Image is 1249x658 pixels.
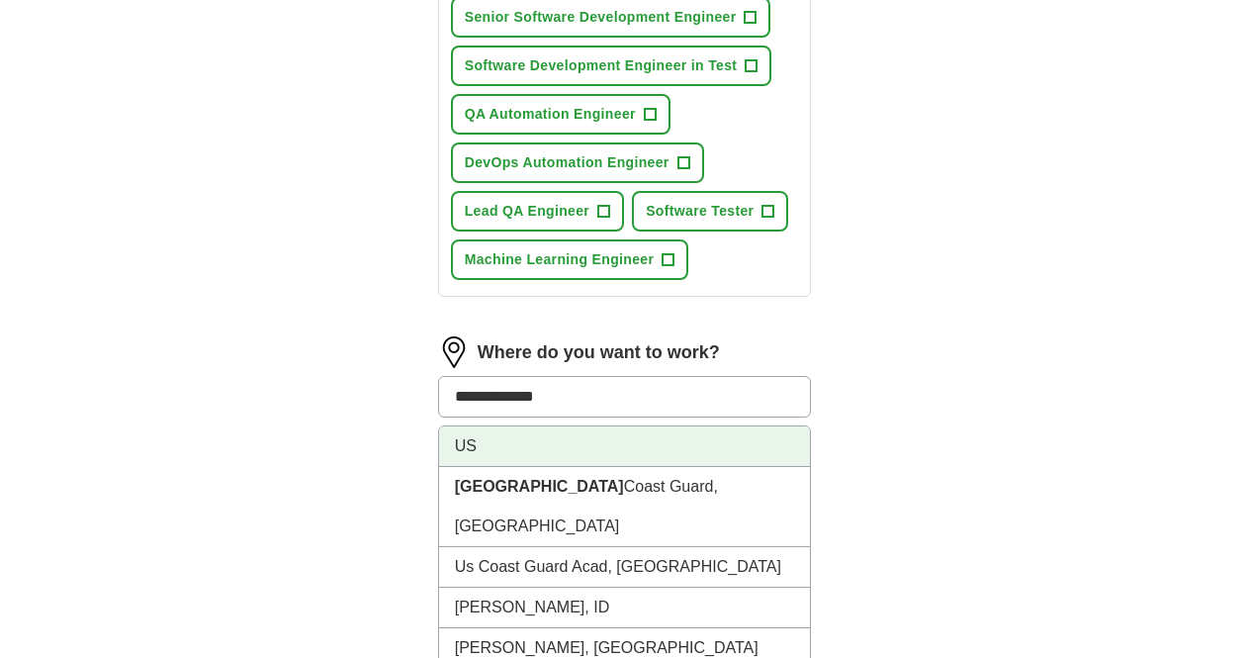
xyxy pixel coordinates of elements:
strong: [GEOGRAPHIC_DATA] [455,478,624,495]
span: Machine Learning Engineer [465,249,655,270]
li: US [439,426,811,467]
li: Us Coast Guard Acad, [GEOGRAPHIC_DATA] [439,547,811,588]
span: QA Automation Engineer [465,104,636,125]
span: Senior Software Development Engineer [465,7,737,28]
span: DevOps Automation Engineer [465,152,669,173]
button: QA Automation Engineer [451,94,670,135]
li: Coast Guard, [GEOGRAPHIC_DATA] [439,467,811,547]
button: DevOps Automation Engineer [451,142,704,183]
span: Lead QA Engineer [465,201,589,222]
li: [PERSON_NAME], ID [439,588,811,628]
span: Software Development Engineer in Test [465,55,738,76]
label: Where do you want to work? [478,339,720,366]
button: Machine Learning Engineer [451,239,689,280]
button: Lead QA Engineer [451,191,624,232]
img: location.png [438,336,470,368]
button: Software Development Engineer in Test [451,46,772,86]
button: Software Tester [632,191,788,232]
span: Software Tester [646,201,754,222]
